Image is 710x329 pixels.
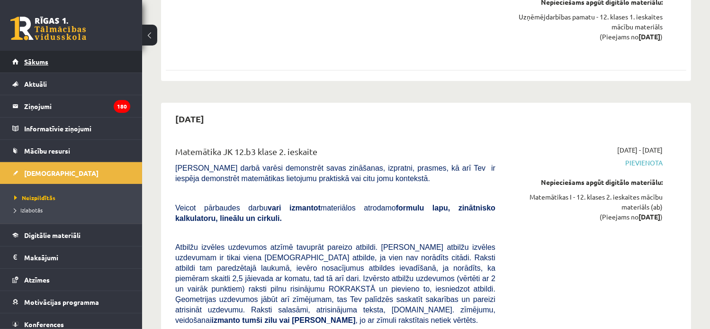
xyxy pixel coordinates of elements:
b: izmanto [212,316,240,324]
span: [DATE] - [DATE] [617,145,663,155]
i: 180 [114,100,130,113]
b: formulu lapu, zinātnisko kalkulatoru, lineālu un cirkuli. [175,204,495,222]
span: Pievienota [510,158,663,168]
div: Uzņēmējdarbības pamatu - 12. klases 1. ieskaites mācību materiāls (Pieejams no ) [510,12,663,42]
div: Matemātika JK 12.b3 klase 2. ieskaite [175,145,495,163]
span: Konferences [24,320,64,329]
a: Mācību resursi [12,140,130,162]
a: Maksājumi [12,247,130,268]
a: Atzīmes [12,269,130,291]
span: Neizpildītās [14,194,55,201]
h2: [DATE] [166,108,214,130]
div: Matemātikas I - 12. klases 2. ieskaites mācību materiāls (ab) (Pieejams no ) [510,192,663,222]
b: tumši zilu vai [PERSON_NAME] [242,316,355,324]
span: Mācību resursi [24,146,70,155]
span: Izlabotās [14,206,43,214]
a: Aktuāli [12,73,130,95]
span: Motivācijas programma [24,298,99,306]
span: Atzīmes [24,275,50,284]
span: Sākums [24,57,48,66]
span: Atbilžu izvēles uzdevumos atzīmē tavuprāt pareizo atbildi. [PERSON_NAME] atbilžu izvēles uzdevuma... [175,243,495,324]
a: [DEMOGRAPHIC_DATA] [12,162,130,184]
strong: [DATE] [638,32,660,41]
b: vari izmantot [268,204,321,212]
div: Nepieciešams apgūt digitālo materiālu: [510,177,663,187]
a: Neizpildītās [14,193,133,202]
strong: [DATE] [638,212,660,221]
span: [PERSON_NAME] darbā varēsi demonstrēt savas zināšanas, izpratni, prasmes, kā arī Tev ir iespēja d... [175,164,495,183]
a: Motivācijas programma [12,291,130,313]
span: [DEMOGRAPHIC_DATA] [24,169,99,177]
legend: Maksājumi [24,247,130,268]
legend: Informatīvie ziņojumi [24,118,130,139]
a: Izlabotās [14,206,133,214]
a: Sākums [12,51,130,73]
span: Digitālie materiāli [24,231,81,239]
a: Digitālie materiāli [12,224,130,246]
a: Informatīvie ziņojumi [12,118,130,139]
legend: Ziņojumi [24,95,130,117]
a: Rīgas 1. Tālmācības vidusskola [10,17,86,40]
span: Veicot pārbaudes darbu materiālos atrodamo [175,204,495,222]
a: Ziņojumi180 [12,95,130,117]
span: Aktuāli [24,80,47,88]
